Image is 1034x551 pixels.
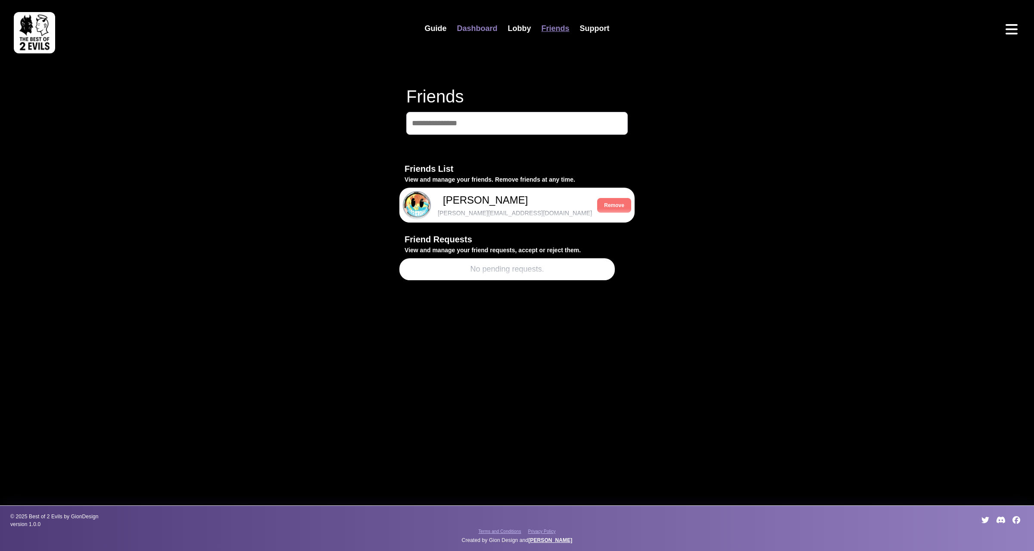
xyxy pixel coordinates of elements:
[406,86,464,107] h1: Friends
[996,516,1006,525] a: Join Best of 2 Evils on Discord
[478,528,521,535] a: Terms and Conditions
[399,233,615,246] h3: Friend Requests
[536,19,575,38] a: Friends
[981,516,989,525] a: Visit Best of 2 Evils on Twitter
[399,162,635,175] h3: Friends List
[436,209,592,218] span: [PERSON_NAME][EMAIL_ADDRESS][DOMAIN_NAME]
[399,246,615,255] p: View and manage your friend requests, accept or reject them.
[399,258,615,280] li: No pending requests.
[1012,516,1020,525] a: Visit Best of 2 Evils on Facebook
[528,537,572,543] a: [PERSON_NAME]
[10,513,345,520] span: © 2025 Best of 2 Evils by GionDesign
[503,19,536,38] a: Lobby
[399,175,635,184] p: View and manage your friends. Remove friends at any time.
[436,192,592,208] span: [PERSON_NAME]
[575,19,615,38] a: Support
[1003,21,1020,38] button: Open menu
[10,520,345,528] span: version 1.0.0
[14,12,55,53] img: best of 2 evils logo
[528,529,556,534] span: Privacy Policy
[419,19,452,38] a: Guide
[597,198,631,213] button: Remove
[452,19,502,38] a: Dashboard
[478,529,521,534] span: Terms and Conditions
[528,528,556,535] a: Privacy Policy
